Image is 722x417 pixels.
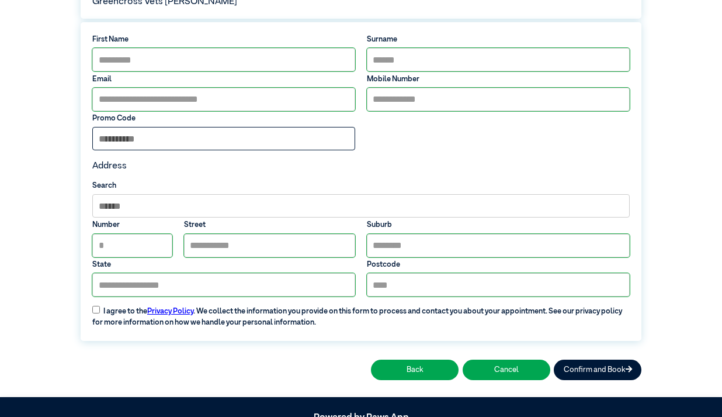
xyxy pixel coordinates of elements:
label: Street [184,219,356,230]
label: I agree to the . We collect the information you provide on this form to process and contact you a... [86,298,635,328]
label: Number [92,219,172,230]
button: Cancel [463,360,550,380]
a: Privacy Policy [147,308,193,315]
label: Promo Code [92,113,355,124]
label: First Name [92,34,355,45]
label: Suburb [367,219,630,230]
button: Confirm and Book [554,360,641,380]
button: Back [371,360,459,380]
label: Mobile Number [367,74,630,85]
h4: Address [92,161,630,172]
label: Search [92,180,630,191]
input: Search by Suburb [92,194,630,218]
label: Email [92,74,355,85]
label: Postcode [367,259,630,270]
label: Surname [367,34,630,45]
input: I agree to thePrivacy Policy. We collect the information you provide on this form to process and ... [92,306,100,313]
label: State [92,259,355,270]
